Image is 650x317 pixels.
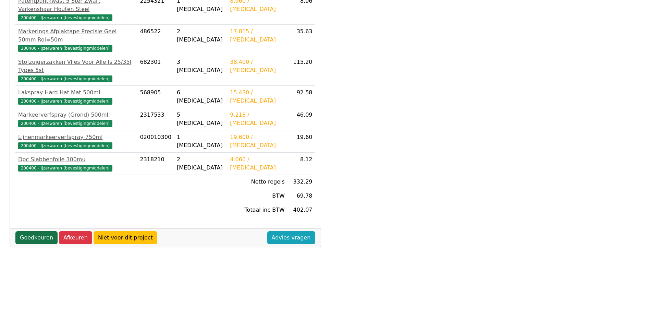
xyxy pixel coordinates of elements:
div: 6 [MEDICAL_DATA] [177,89,224,105]
a: Niet voor dit project [94,231,157,244]
span: 200400 - IJzerwaren (bevestigingmiddelen) [18,98,112,105]
td: Netto regels [227,175,287,189]
td: 115.20 [287,55,315,86]
div: Stofzuigerzakken Vlies Voor Alle Is 25/35l Types 5st [18,58,134,74]
div: 4.060 / [MEDICAL_DATA] [230,155,285,172]
a: Lijnenmarkeerverfspray 750ml200400 - IJzerwaren (bevestigingmiddelen) [18,133,134,150]
div: Markeerverfspray (Grond) 500ml [18,111,134,119]
td: 69.78 [287,189,315,203]
td: 2317533 [137,108,174,130]
a: Goedkeuren [15,231,58,244]
div: 2 [MEDICAL_DATA] [177,155,224,172]
a: Afkeuren [59,231,92,244]
td: 19.60 [287,130,315,153]
td: Totaal inc BTW [227,203,287,217]
div: 2 [MEDICAL_DATA] [177,27,224,44]
td: 402.07 [287,203,315,217]
td: 2318210 [137,153,174,175]
div: 17.815 / [MEDICAL_DATA] [230,27,285,44]
div: Lakspray Hard Hat Mat 500ml [18,89,134,97]
div: Lijnenmarkeerverfspray 750ml [18,133,134,141]
div: 9.218 / [MEDICAL_DATA] [230,111,285,127]
div: 1 [MEDICAL_DATA] [177,133,224,150]
div: 38.400 / [MEDICAL_DATA] [230,58,285,74]
a: Markeerverfspray (Grond) 500ml200400 - IJzerwaren (bevestigingmiddelen) [18,111,134,127]
div: 19.600 / [MEDICAL_DATA] [230,133,285,150]
td: BTW [227,189,287,203]
div: 3 [MEDICAL_DATA] [177,58,224,74]
span: 200400 - IJzerwaren (bevestigingmiddelen) [18,14,112,21]
td: 46.09 [287,108,315,130]
span: 200400 - IJzerwaren (bevestigingmiddelen) [18,142,112,149]
div: Dpc Slabbenfolie 300mu [18,155,134,164]
span: 200400 - IJzerwaren (bevestigingmiddelen) [18,120,112,127]
a: Advies vragen [267,231,315,244]
a: Lakspray Hard Hat Mat 500ml200400 - IJzerwaren (bevestigingmiddelen) [18,89,134,105]
a: Dpc Slabbenfolie 300mu200400 - IJzerwaren (bevestigingmiddelen) [18,155,134,172]
div: 15.430 / [MEDICAL_DATA] [230,89,285,105]
td: 486522 [137,25,174,55]
div: Markerings Afplaktape Precisie Geel 50mm Rol=50m [18,27,134,44]
a: Stofzuigerzakken Vlies Voor Alle Is 25/35l Types 5st200400 - IJzerwaren (bevestigingmiddelen) [18,58,134,83]
td: 92.58 [287,86,315,108]
td: 568905 [137,86,174,108]
span: 200400 - IJzerwaren (bevestigingmiddelen) [18,45,112,52]
td: 332.29 [287,175,315,189]
span: 200400 - IJzerwaren (bevestigingmiddelen) [18,75,112,82]
a: Markerings Afplaktape Precisie Geel 50mm Rol=50m200400 - IJzerwaren (bevestigingmiddelen) [18,27,134,52]
span: 200400 - IJzerwaren (bevestigingmiddelen) [18,165,112,172]
td: 8.12 [287,153,315,175]
td: 35.63 [287,25,315,55]
td: 682301 [137,55,174,86]
td: 020010300 [137,130,174,153]
div: 5 [MEDICAL_DATA] [177,111,224,127]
